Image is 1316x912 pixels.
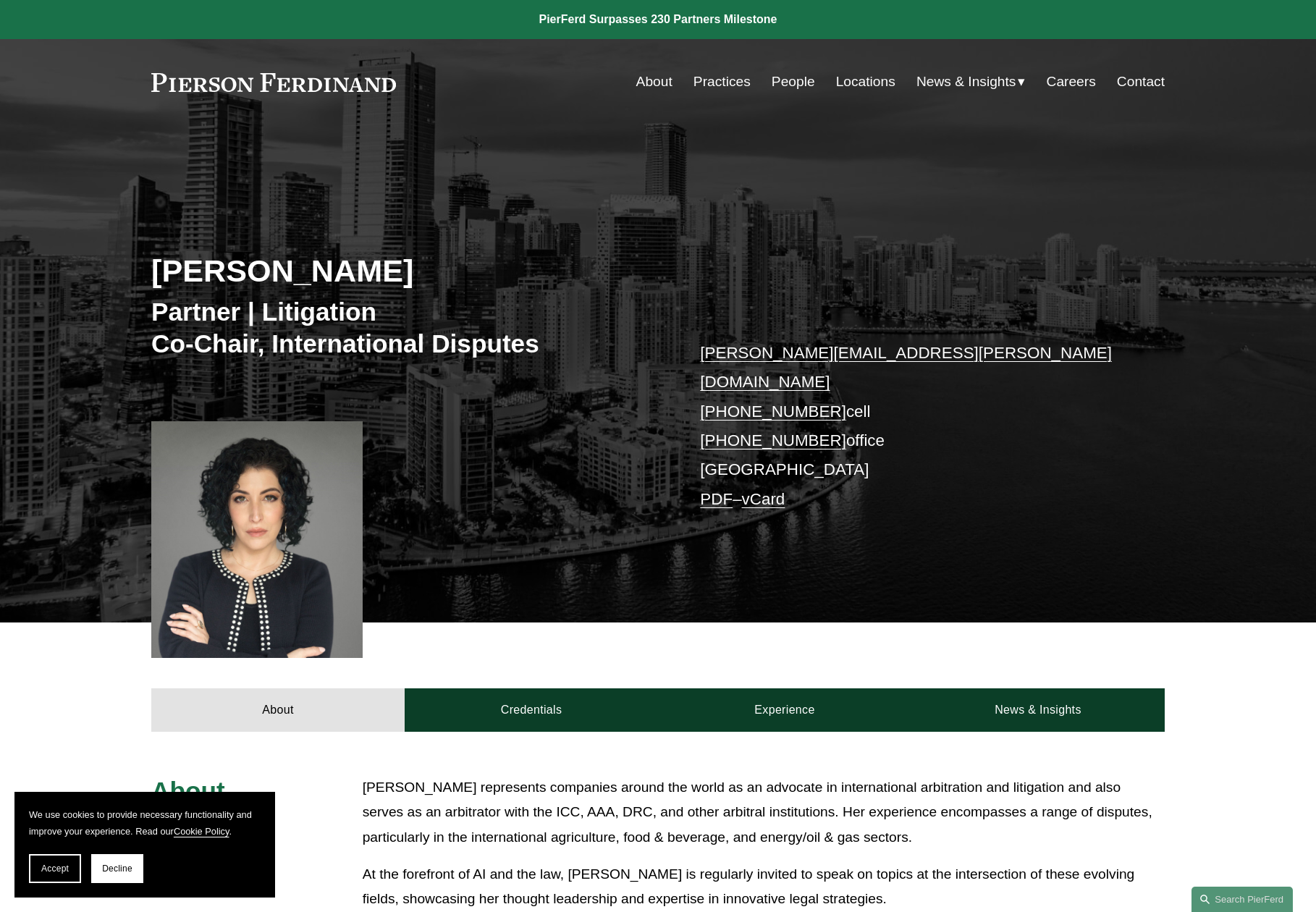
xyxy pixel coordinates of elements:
span: Accept [41,864,69,874]
section: Cookie banner [14,792,275,898]
a: vCard [742,490,785,508]
p: [PERSON_NAME] represents companies around the world as an advocate in international arbitration a... [363,775,1165,850]
p: We use cookies to provide necessary functionality and improve your experience. Read our . [29,806,261,840]
p: cell office [GEOGRAPHIC_DATA] – [700,339,1122,514]
p: At the forefront of AI and the law, [PERSON_NAME] is regularly invited to speak on topics at the ... [363,862,1165,912]
a: Practices [693,68,751,96]
a: folder dropdown [916,68,1026,96]
a: PDF [700,490,733,508]
a: [PHONE_NUMBER] [700,431,846,449]
a: [PHONE_NUMBER] [700,402,846,421]
span: Decline [102,864,132,874]
button: Accept [29,854,81,883]
a: News & Insights [911,688,1165,732]
a: Locations [836,68,895,96]
a: Experience [658,688,911,732]
button: Decline [91,854,143,883]
a: Careers [1047,68,1096,96]
a: About [151,688,405,732]
a: About [636,68,672,96]
a: People [772,68,815,96]
a: Search this site [1191,887,1293,912]
a: Contact [1117,68,1165,96]
span: About [151,777,225,805]
a: [PERSON_NAME][EMAIL_ADDRESS][PERSON_NAME][DOMAIN_NAME] [700,344,1112,391]
h3: Partner | Litigation Co-Chair, International Disputes [151,296,658,359]
span: News & Insights [916,69,1016,95]
a: Cookie Policy [174,826,229,837]
a: Credentials [405,688,658,732]
h2: [PERSON_NAME] [151,252,658,290]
